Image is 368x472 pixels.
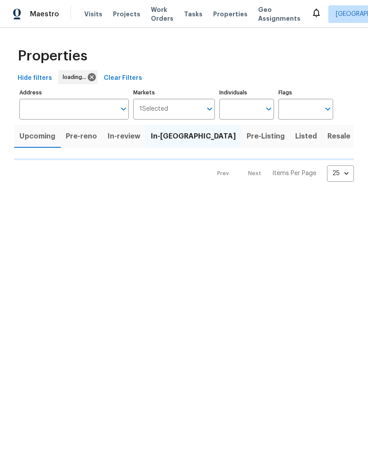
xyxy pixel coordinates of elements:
[63,73,90,82] span: loading...
[19,130,55,142] span: Upcoming
[108,130,140,142] span: In-review
[18,73,52,84] span: Hide filters
[203,103,216,115] button: Open
[84,10,102,19] span: Visits
[209,165,354,182] nav: Pagination Navigation
[113,10,140,19] span: Projects
[327,130,350,142] span: Resale
[19,90,129,95] label: Address
[272,169,316,178] p: Items Per Page
[213,10,248,19] span: Properties
[104,73,142,84] span: Clear Filters
[295,130,317,142] span: Listed
[263,103,275,115] button: Open
[133,90,215,95] label: Markets
[18,52,87,60] span: Properties
[278,90,333,95] label: Flags
[117,103,130,115] button: Open
[151,130,236,142] span: In-[GEOGRAPHIC_DATA]
[327,162,354,185] div: 25
[184,11,203,17] span: Tasks
[100,70,146,86] button: Clear Filters
[258,5,300,23] span: Geo Assignments
[219,90,274,95] label: Individuals
[139,105,168,113] span: 1 Selected
[58,70,98,84] div: loading...
[151,5,173,23] span: Work Orders
[30,10,59,19] span: Maestro
[322,103,334,115] button: Open
[66,130,97,142] span: Pre-reno
[247,130,285,142] span: Pre-Listing
[14,70,56,86] button: Hide filters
